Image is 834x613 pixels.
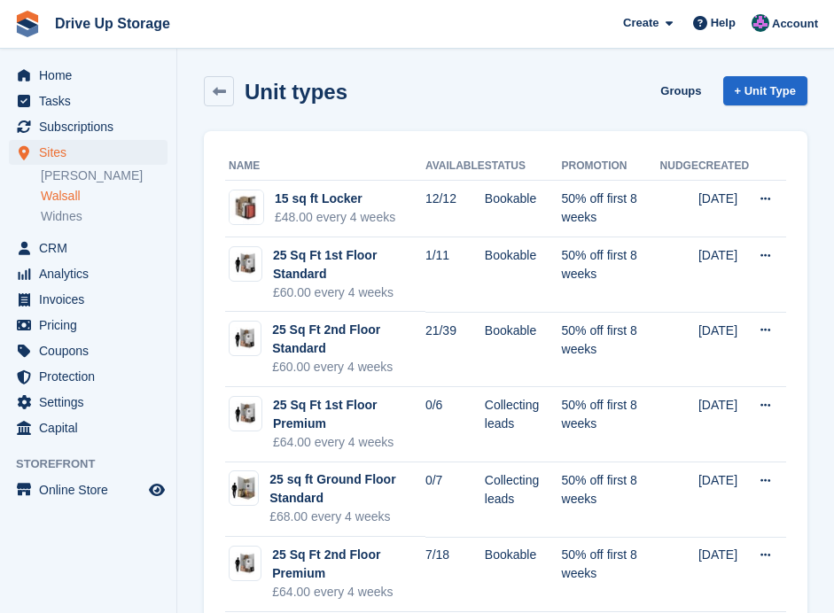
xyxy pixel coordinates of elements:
img: 25-sq-ft-unit.jpg [230,475,258,501]
span: Tasks [39,89,145,113]
span: Capital [39,415,145,440]
span: Home [39,63,145,88]
td: [DATE] [698,387,749,462]
div: 25 sq ft Ground Floor Standard [269,470,425,508]
td: [DATE] [698,237,749,313]
td: 50% off first 8 weeks [562,537,660,612]
img: Locker%20Medium%202%20-%20Plain.jpg [230,190,263,224]
a: menu [9,364,168,389]
td: [DATE] [698,462,749,538]
a: Drive Up Storage [48,9,177,38]
span: Coupons [39,338,145,363]
th: Name [225,152,425,181]
div: £48.00 every 4 weeks [275,208,395,227]
a: menu [9,338,168,363]
td: 50% off first 8 weeks [562,387,660,462]
td: 50% off first 8 weeks [562,462,660,538]
a: [PERSON_NAME] [41,167,168,184]
th: Nudge [660,152,698,181]
a: menu [9,89,168,113]
td: Bookable [485,537,562,612]
span: Protection [39,364,145,389]
td: 1/11 [425,237,485,313]
span: Pricing [39,313,145,338]
td: Collecting leads [485,387,562,462]
span: Create [623,14,659,32]
th: Status [485,152,562,181]
div: £60.00 every 4 weeks [272,358,425,376]
th: Created [698,152,749,181]
a: menu [9,114,168,139]
a: menu [9,140,168,165]
a: Walsall [41,188,168,205]
a: menu [9,415,168,440]
span: Storefront [16,455,176,473]
span: Help [711,14,736,32]
img: 20-sqft-unit.jpg [230,327,261,350]
a: menu [9,287,168,312]
th: Promotion [562,152,660,181]
a: menu [9,63,168,88]
td: 7/18 [425,537,485,612]
img: stora-icon-8386f47178a22dfd0bd8f6a31ec36ba5ce8667c1dd55bd0f319d3a0aa187defe.svg [14,11,41,37]
span: Account [772,15,818,33]
a: Groups [653,76,708,105]
div: £64.00 every 4 weeks [272,583,425,601]
div: £68.00 every 4 weeks [269,508,425,526]
a: menu [9,261,168,286]
td: Bookable [485,312,562,387]
span: Sites [39,140,145,165]
a: + Unit Type [723,76,807,105]
div: 25 Sq Ft 2nd Floor Premium [272,546,425,583]
img: 20-sqft-unit.jpg [230,552,261,575]
a: Preview store [146,479,168,500]
span: Analytics [39,261,145,286]
div: 15 sq ft Locker [275,190,395,208]
img: 20-sqft-unit.jpg [230,401,261,425]
td: 21/39 [425,312,485,387]
td: [DATE] [698,181,749,237]
th: Available [425,152,485,181]
div: 25 Sq Ft 2nd Floor Standard [272,321,425,358]
td: 0/7 [425,462,485,538]
h2: Unit types [245,80,347,104]
td: 50% off first 8 weeks [562,237,660,313]
img: 20-sqft-unit.jpg [230,252,261,275]
a: Widnes [41,208,168,225]
td: 0/6 [425,387,485,462]
div: 25 Sq Ft 1st Floor Standard [273,246,425,283]
td: Collecting leads [485,462,562,538]
div: 25 Sq Ft 1st Floor Premium [273,396,425,433]
span: Settings [39,390,145,415]
span: Online Store [39,477,145,502]
td: 50% off first 8 weeks [562,312,660,387]
td: Bookable [485,181,562,237]
a: menu [9,477,168,502]
a: menu [9,236,168,260]
span: Invoices [39,287,145,312]
span: CRM [39,236,145,260]
a: menu [9,390,168,415]
td: [DATE] [698,537,749,612]
div: £64.00 every 4 weeks [273,433,425,452]
span: Subscriptions [39,114,145,139]
td: 50% off first 8 weeks [562,181,660,237]
div: £60.00 every 4 weeks [273,283,425,302]
td: Bookable [485,237,562,313]
img: Andy [752,14,769,32]
td: [DATE] [698,312,749,387]
a: menu [9,313,168,338]
td: 12/12 [425,181,485,237]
